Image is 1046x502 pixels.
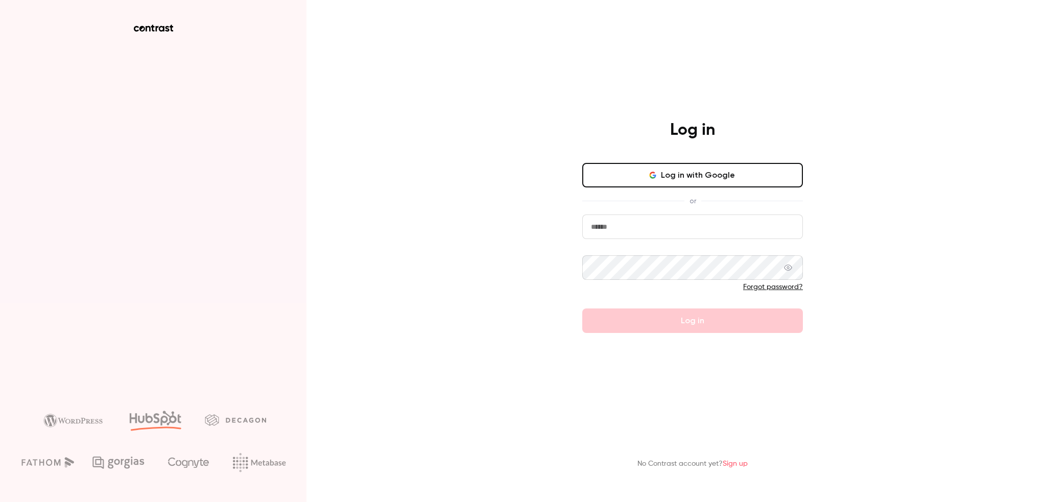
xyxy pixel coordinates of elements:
p: No Contrast account yet? [637,459,748,469]
a: Sign up [723,460,748,467]
h4: Log in [670,120,715,140]
a: Forgot password? [743,283,803,291]
span: or [684,196,701,206]
img: decagon [205,414,266,425]
button: Log in with Google [582,163,803,187]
